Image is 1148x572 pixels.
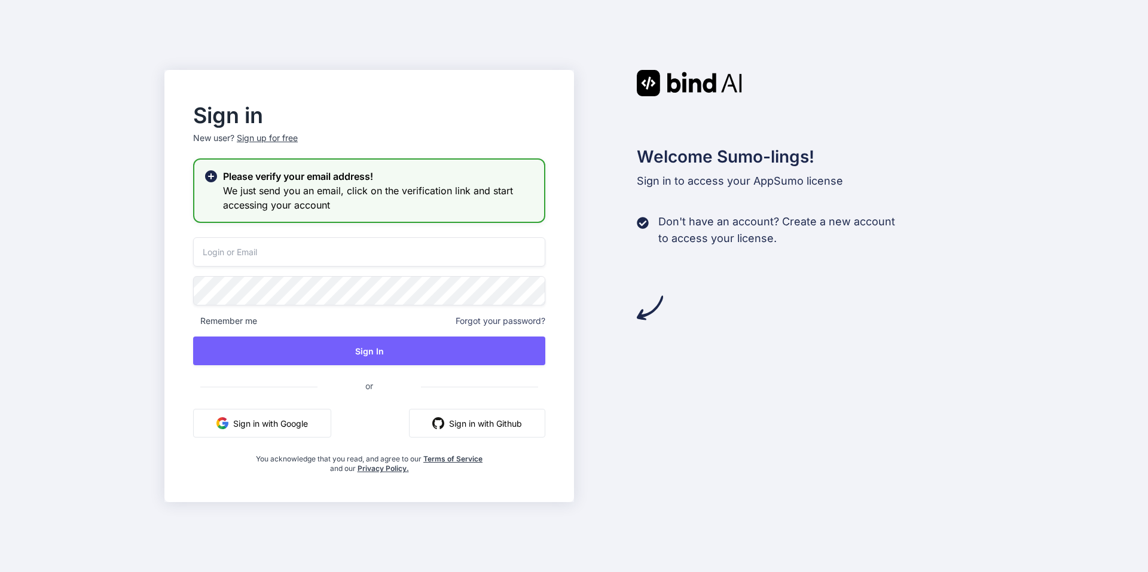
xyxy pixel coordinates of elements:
[658,213,895,247] p: Don't have an account? Create a new account to access your license.
[216,417,228,429] img: google
[432,417,444,429] img: github
[193,409,331,438] button: Sign in with Google
[193,106,545,125] h2: Sign in
[193,315,257,327] span: Remember me
[193,337,545,365] button: Sign In
[637,173,984,189] p: Sign in to access your AppSumo license
[409,409,545,438] button: Sign in with Github
[423,454,483,463] a: Terms of Service
[637,70,742,96] img: Bind AI logo
[358,464,409,473] a: Privacy Policy.
[193,132,545,158] p: New user?
[317,371,421,400] span: or
[456,315,545,327] span: Forgot your password?
[637,295,663,321] img: arrow
[193,237,545,267] input: Login or Email
[637,144,984,169] h2: Welcome Sumo-lings!
[252,447,487,473] div: You acknowledge that you read, and agree to our and our
[223,183,535,212] h3: We just send you an email, click on the verification link and start accessing your account
[237,132,298,144] div: Sign up for free
[223,169,535,183] h2: Please verify your email address!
